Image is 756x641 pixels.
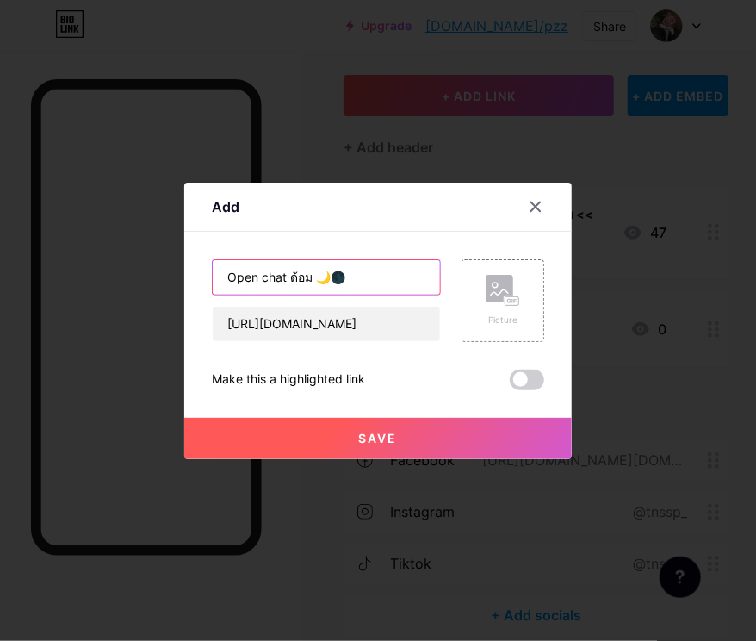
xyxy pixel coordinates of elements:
button: Save [184,418,572,459]
div: Picture [486,314,520,327]
div: Make this a highlighted link [212,370,365,390]
input: Title [213,260,440,295]
div: Add [212,196,239,217]
input: URL [213,307,440,341]
span: Save [359,431,398,445]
